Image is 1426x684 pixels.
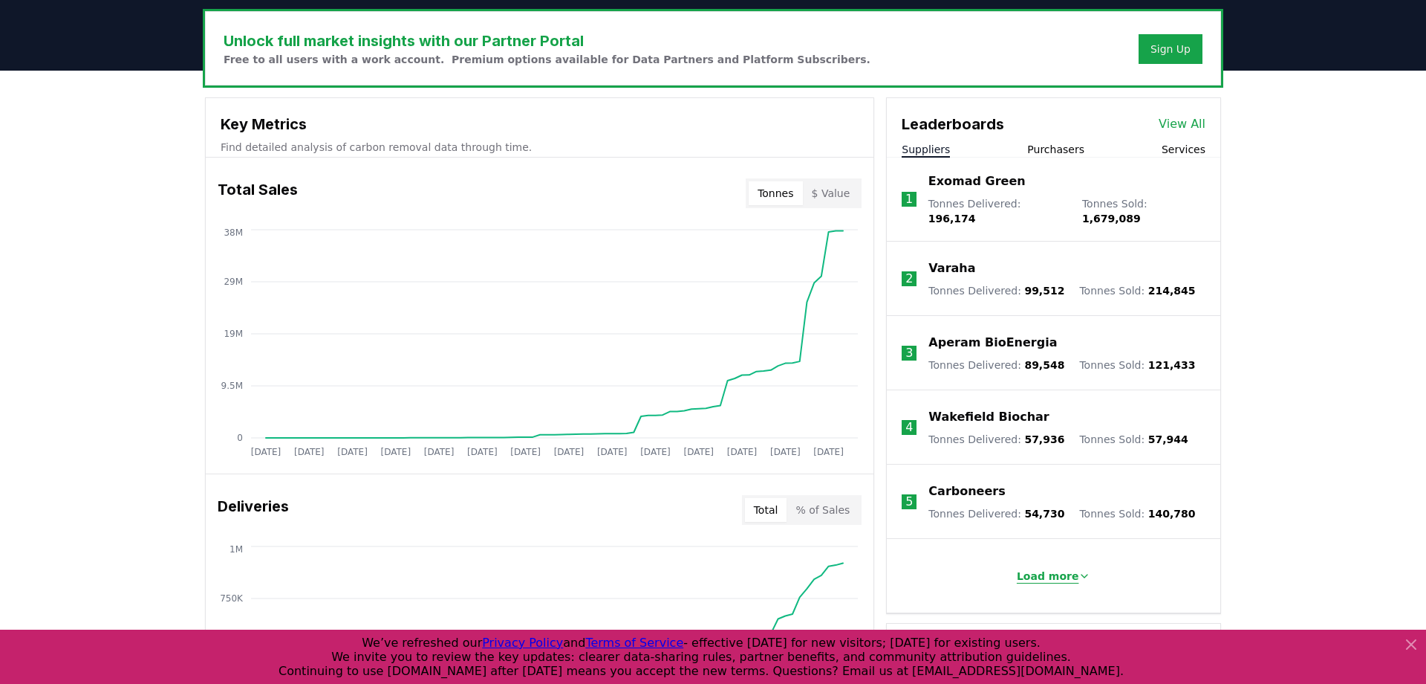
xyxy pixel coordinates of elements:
a: Sign Up [1150,42,1191,57]
tspan: [DATE] [554,447,585,457]
p: 5 [905,493,913,511]
span: 121,433 [1148,359,1196,371]
tspan: 9.5M [221,381,243,391]
span: 214,845 [1148,285,1196,297]
p: Tonnes Sold : [1079,506,1195,521]
h3: Unlock full market insights with our Partner Portal [224,30,870,52]
span: 57,944 [1148,433,1188,445]
button: Tonnes [749,181,802,205]
tspan: [DATE] [294,447,325,457]
h3: Key Metrics [221,113,859,135]
p: Load more [1017,569,1079,584]
tspan: [DATE] [813,447,844,457]
button: Total [745,498,787,522]
tspan: [DATE] [337,447,368,457]
tspan: [DATE] [381,447,411,457]
tspan: [DATE] [770,447,801,457]
button: $ Value [803,181,859,205]
button: % of Sales [787,498,859,522]
a: Carboneers [928,483,1005,500]
p: Tonnes Delivered : [928,283,1064,298]
tspan: 29M [224,277,243,287]
span: 196,174 [928,213,976,225]
p: Tonnes Delivered : [928,506,1064,521]
button: Services [1162,142,1205,157]
h3: Deliveries [218,495,289,525]
span: 57,936 [1024,433,1064,445]
button: Load more [1005,561,1103,591]
p: 2 [905,270,913,288]
tspan: [DATE] [424,447,455,457]
p: Tonnes Sold : [1079,358,1195,372]
a: Aperam BioEnergia [928,334,1057,352]
span: 140,780 [1148,508,1196,520]
tspan: [DATE] [251,447,281,457]
p: Tonnes Sold : [1079,283,1195,298]
tspan: 19M [224,329,243,339]
button: Sign Up [1139,34,1202,64]
p: Tonnes Delivered : [928,432,1064,447]
span: 89,548 [1024,359,1064,371]
p: Find detailed analysis of carbon removal data through time. [221,140,859,155]
tspan: 0 [237,433,243,443]
p: Free to all users with a work account. Premium options available for Data Partners and Platform S... [224,52,870,67]
a: Exomad Green [928,172,1026,190]
p: 3 [905,344,913,362]
span: 1,679,089 [1082,213,1141,225]
a: Varaha [928,259,975,277]
tspan: [DATE] [467,447,498,457]
span: 99,512 [1024,285,1064,297]
h3: Total Sales [218,178,298,208]
a: View All [1159,115,1205,133]
span: 54,730 [1024,508,1064,520]
p: 1 [905,190,913,208]
button: Purchasers [1027,142,1084,157]
tspan: [DATE] [683,447,714,457]
p: Tonnes Delivered : [928,358,1064,372]
tspan: [DATE] [597,447,628,457]
p: 4 [905,419,913,436]
p: Tonnes Delivered : [928,196,1067,226]
tspan: 750K [220,593,244,604]
p: Tonnes Sold : [1082,196,1205,226]
tspan: [DATE] [727,447,758,457]
a: Wakefield Biochar [928,408,1049,426]
p: Tonnes Sold : [1079,432,1188,447]
tspan: [DATE] [640,447,671,457]
tspan: 1M [229,544,243,555]
tspan: 38M [224,228,243,238]
button: Suppliers [902,142,950,157]
h3: Leaderboards [902,113,1004,135]
tspan: [DATE] [510,447,541,457]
